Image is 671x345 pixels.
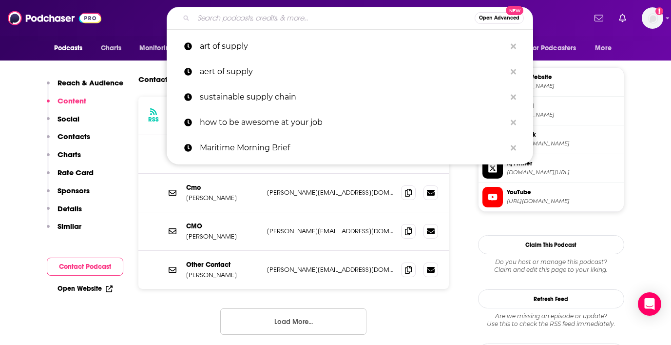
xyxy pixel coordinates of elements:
[186,232,259,241] p: [PERSON_NAME]
[655,7,663,15] svg: Add a profile image
[47,39,96,58] button: open menu
[638,292,661,316] div: Open Intercom Messenger
[507,140,620,147] span: https://www.facebook.com/DialPforProcurementPodcast
[267,188,394,197] p: [PERSON_NAME][EMAIL_ADDRESS][DOMAIN_NAME]
[167,135,533,161] a: Maritime Morning Brief
[595,41,612,55] span: More
[139,41,174,55] span: Monitoring
[507,82,620,90] span: artofprocurement.com
[507,169,620,176] span: twitter.com/DialProcurement
[482,158,620,179] a: X/Twitter[DOMAIN_NAME][URL]
[267,227,394,235] p: [PERSON_NAME][EMAIL_ADDRESS][DOMAIN_NAME]
[58,168,94,177] p: Rate Card
[200,110,506,135] p: how to be awesome at your job
[200,135,506,161] p: Maritime Morning Brief
[47,114,79,132] button: Social
[478,235,624,254] button: Claim This Podcast
[58,96,86,105] p: Content
[58,150,81,159] p: Charts
[475,12,524,24] button: Open AdvancedNew
[591,10,607,26] a: Show notifications dropdown
[200,34,506,59] p: art of supply
[507,73,620,81] span: Official Website
[148,116,159,123] h3: RSS
[47,150,81,168] button: Charts
[167,59,533,84] a: aert of supply
[530,41,576,55] span: For Podcasters
[478,258,624,274] div: Claim and edit this page to your liking.
[58,78,123,87] p: Reach & Audience
[133,39,187,58] button: open menu
[101,41,122,55] span: Charts
[482,187,620,207] a: YouTube[URL][DOMAIN_NAME]
[8,9,101,27] img: Podchaser - Follow, Share and Rate Podcasts
[507,198,620,205] span: https://www.youtube.com/channel/UCtgqJ7rxWVAkKsbpwUmj51Q
[47,132,90,150] button: Contacts
[507,111,620,119] span: feeds.libsyn.com
[479,16,519,20] span: Open Advanced
[167,84,533,110] a: sustainable supply chain
[58,204,82,213] p: Details
[588,39,624,58] button: open menu
[478,312,624,328] div: Are we missing an episode or update? Use this to check the RSS feed immediately.
[482,101,620,121] a: RSS Feed[DOMAIN_NAME]
[507,130,620,139] span: Facebook
[95,39,128,58] a: Charts
[193,10,475,26] input: Search podcasts, credits, & more...
[642,7,663,29] img: User Profile
[58,284,113,293] a: Open Website
[47,78,123,96] button: Reach & Audience
[167,7,533,29] div: Search podcasts, credits, & more...
[138,70,171,89] h2: Contacts
[58,114,79,123] p: Social
[507,188,620,197] span: YouTube
[47,204,82,222] button: Details
[478,289,624,308] button: Refresh Feed
[220,308,366,335] button: Load More...
[58,132,90,141] p: Contacts
[186,222,259,230] p: CMO
[186,183,259,192] p: Cmo
[54,41,83,55] span: Podcasts
[200,59,506,84] p: aert of supply
[167,110,533,135] a: how to be awesome at your job
[58,222,81,231] p: Similar
[482,72,620,92] a: Official Website[DOMAIN_NAME]
[507,101,620,110] span: RSS Feed
[186,194,259,202] p: [PERSON_NAME]
[642,7,663,29] span: Logged in as addi44
[482,129,620,150] a: Facebook[URL][DOMAIN_NAME]
[47,258,123,276] button: Contact Podcast
[186,261,259,269] p: Other Contact
[507,159,620,168] span: X/Twitter
[47,96,86,114] button: Content
[523,39,591,58] button: open menu
[478,258,624,266] span: Do you host or manage this podcast?
[167,34,533,59] a: art of supply
[642,7,663,29] button: Show profile menu
[47,186,90,204] button: Sponsors
[47,168,94,186] button: Rate Card
[506,6,523,15] span: New
[200,84,506,110] p: sustainable supply chain
[58,186,90,195] p: Sponsors
[186,271,259,279] p: [PERSON_NAME]
[615,10,630,26] a: Show notifications dropdown
[267,265,394,274] p: [PERSON_NAME][EMAIL_ADDRESS][DOMAIN_NAME]
[47,222,81,240] button: Similar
